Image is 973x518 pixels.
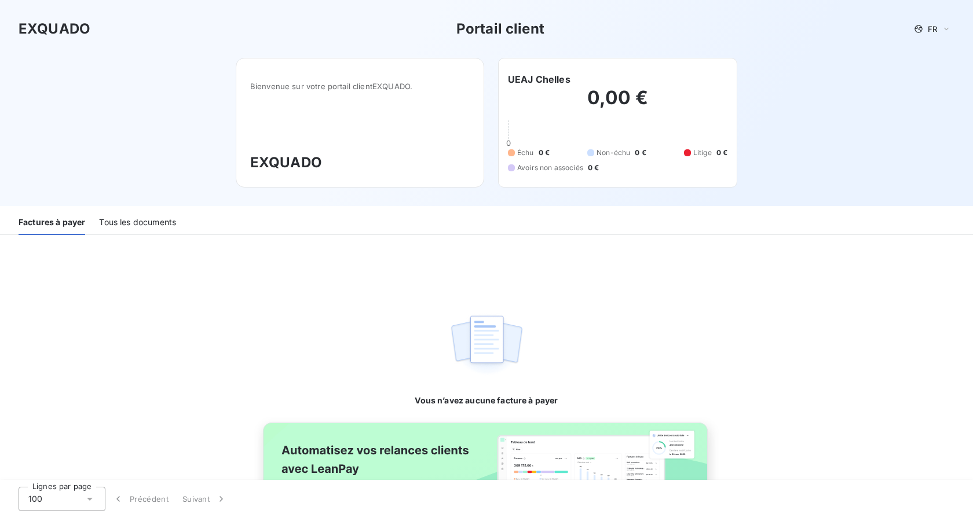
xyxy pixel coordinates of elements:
[19,211,85,235] div: Factures à payer
[928,24,937,34] span: FR
[693,148,712,158] span: Litige
[508,86,727,121] h2: 0,00 €
[19,19,90,39] h3: EXQUADO
[508,72,570,86] h6: UEAJ Chelles
[105,487,175,511] button: Précédent
[456,19,544,39] h3: Portail client
[588,163,599,173] span: 0 €
[716,148,727,158] span: 0 €
[250,152,470,173] h3: EXQUADO
[517,163,583,173] span: Avoirs non associés
[415,395,558,406] span: Vous n’avez aucune facture à payer
[250,82,470,91] span: Bienvenue sur votre portail client EXQUADO .
[449,309,524,381] img: empty state
[99,211,176,235] div: Tous les documents
[506,138,511,148] span: 0
[539,148,550,158] span: 0 €
[517,148,534,158] span: Échu
[597,148,630,158] span: Non-échu
[28,493,42,505] span: 100
[635,148,646,158] span: 0 €
[175,487,234,511] button: Suivant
